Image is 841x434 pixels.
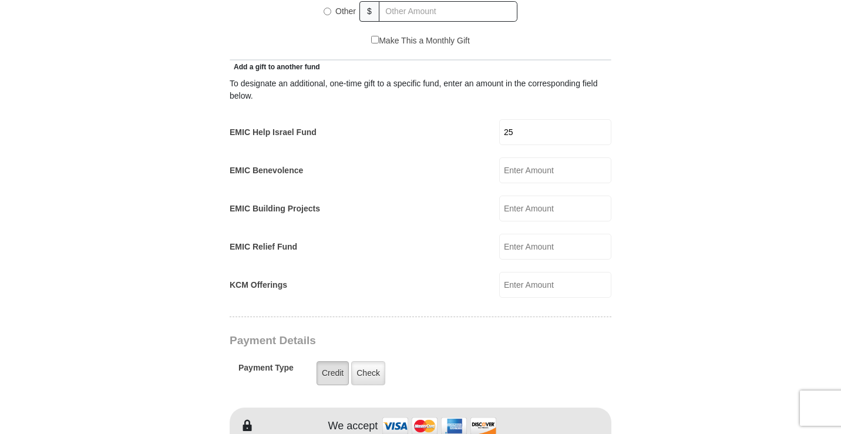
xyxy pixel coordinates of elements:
label: Credit [317,361,349,385]
div: To designate an additional, one-time gift to a specific fund, enter an amount in the correspondin... [230,78,611,102]
input: Enter Amount [499,234,611,260]
label: EMIC Benevolence [230,164,303,177]
input: Enter Amount [499,196,611,221]
input: Other Amount [379,1,517,22]
input: Make This a Monthly Gift [371,36,379,43]
label: EMIC Help Israel Fund [230,126,317,139]
h4: We accept [328,420,378,433]
input: Enter Amount [499,272,611,298]
label: KCM Offerings [230,279,287,291]
span: $ [359,1,379,22]
input: Enter Amount [499,157,611,183]
span: Add a gift to another fund [230,63,320,71]
input: Enter Amount [499,119,611,145]
label: Make This a Monthly Gift [371,35,470,47]
h3: Payment Details [230,334,529,348]
h5: Payment Type [238,363,294,379]
label: Check [351,361,385,385]
label: EMIC Relief Fund [230,241,297,253]
label: EMIC Building Projects [230,203,320,215]
span: Other [335,6,356,16]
